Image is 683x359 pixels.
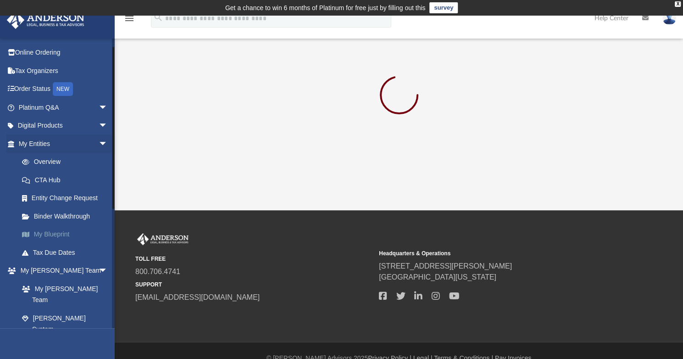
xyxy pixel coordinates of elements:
[13,189,122,208] a: Entity Change Request
[135,268,180,275] a: 800.706.4741
[135,255,372,263] small: TOLL FREE
[135,233,190,245] img: Anderson Advisors Platinum Portal
[662,11,676,25] img: User Pic
[225,2,426,13] div: Get a chance to win 6 months of Platinum for free just by filling out this
[124,13,135,24] i: menu
[135,293,260,301] a: [EMAIL_ADDRESS][DOMAIN_NAME]
[53,82,73,96] div: NEW
[135,280,372,289] small: SUPPORT
[6,80,122,99] a: Order StatusNEW
[675,1,681,7] div: close
[6,117,122,135] a: Digital Productsarrow_drop_down
[429,2,458,13] a: survey
[13,243,122,262] a: Tax Due Dates
[13,153,122,171] a: Overview
[13,309,117,338] a: [PERSON_NAME] System
[13,207,122,225] a: Binder Walkthrough
[6,262,117,280] a: My [PERSON_NAME] Teamarrow_drop_down
[13,171,122,189] a: CTA Hub
[13,225,122,244] a: My Blueprint
[379,262,512,270] a: [STREET_ADDRESS][PERSON_NAME]
[6,62,122,80] a: Tax Organizers
[379,249,616,258] small: Headquarters & Operations
[153,12,163,22] i: search
[99,135,117,153] span: arrow_drop_down
[6,44,122,62] a: Online Ordering
[99,262,117,280] span: arrow_drop_down
[6,135,122,153] a: My Entitiesarrow_drop_down
[13,280,112,309] a: My [PERSON_NAME] Team
[124,17,135,24] a: menu
[4,11,87,29] img: Anderson Advisors Platinum Portal
[6,98,122,117] a: Platinum Q&Aarrow_drop_down
[379,273,496,281] a: [GEOGRAPHIC_DATA][US_STATE]
[99,98,117,117] span: arrow_drop_down
[99,117,117,135] span: arrow_drop_down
